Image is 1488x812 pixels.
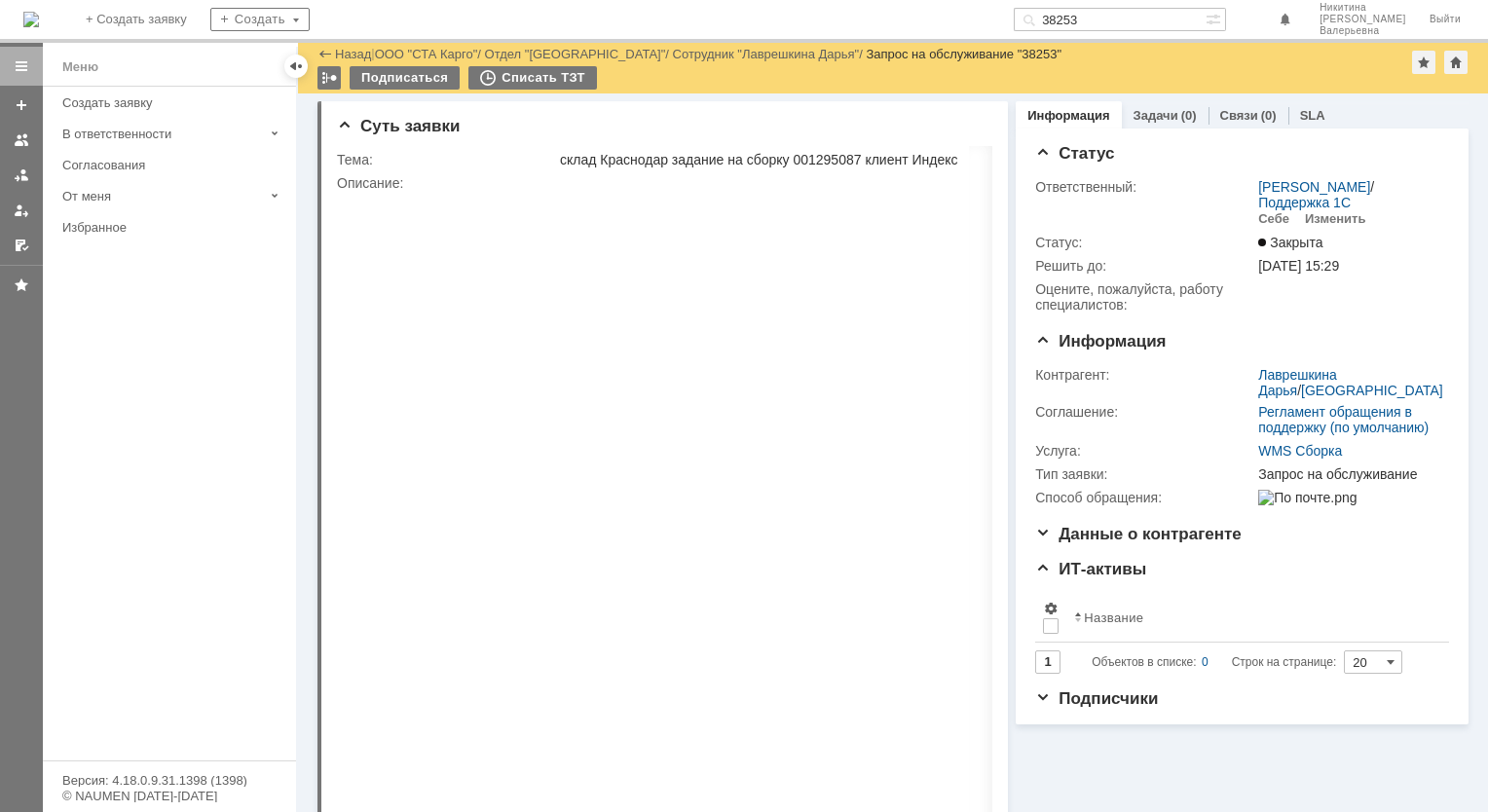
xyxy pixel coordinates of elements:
div: Статус: [1035,235,1254,250]
a: Информация [1027,108,1109,123]
a: Создать заявку [6,90,37,121]
div: Ответственный: [1035,179,1254,195]
a: Регламент обращения в поддержку (по умолчанию) [1258,404,1429,435]
div: Создать [210,8,310,31]
div: 0 [1202,650,1209,674]
img: logo [23,12,39,27]
div: Контрагент: [1035,367,1254,383]
div: Название [1084,610,1143,625]
div: © NAUMEN [DATE]-[DATE] [62,790,277,802]
span: [PERSON_NAME] [1320,14,1406,25]
img: По почте.png [1258,490,1357,505]
a: Связи [1220,108,1258,123]
span: Расширенный поиск [1206,9,1225,27]
a: Перейти на домашнюю страницу [23,12,39,27]
div: Тип заявки: [1035,466,1254,482]
a: Заявки в моей ответственности [6,160,37,191]
div: Сделать домашней страницей [1444,51,1468,74]
div: / [1258,179,1441,210]
a: Поддержка 1С [1258,195,1351,210]
div: Тема: [337,152,556,167]
a: Назад [335,47,371,61]
div: / [673,47,867,61]
a: [PERSON_NAME] [1258,179,1370,195]
div: Избранное [62,220,263,235]
div: | [371,46,374,60]
div: (0) [1181,108,1197,123]
div: (0) [1261,108,1277,123]
span: Закрыта [1258,235,1322,250]
div: Oцените, пожалуйста, работу специалистов: [1035,281,1254,313]
div: Версия: 4.18.0.9.31.1398 (1398) [62,774,277,787]
div: Себе [1258,211,1289,227]
span: Объектов в списке: [1092,655,1196,669]
a: [GEOGRAPHIC_DATA] [1301,383,1443,398]
span: Статус [1035,144,1114,163]
span: Суть заявки [337,117,460,135]
div: Запрос на обслуживание [1258,466,1443,482]
a: Заявки на командах [6,125,37,156]
div: / [1258,367,1443,398]
a: SLA [1300,108,1325,123]
span: Настройки [1043,601,1059,616]
div: склад Краснодар задание на сборку 001295087 клиент Индекс [560,152,1015,167]
span: Никитина [1320,2,1406,14]
a: Мои согласования [6,230,37,261]
div: Способ обращения: [1035,490,1254,505]
span: [DATE] 15:29 [1258,258,1339,274]
div: Создать заявку [62,95,284,110]
i: Строк на странице: [1092,650,1336,674]
div: / [485,47,673,61]
div: В ответственности [62,127,263,141]
div: Описание: [337,175,1019,191]
span: Валерьевна [1320,25,1406,37]
a: ООО "СТА Карго" [375,47,478,61]
div: Работа с массовостью [317,66,341,90]
a: Задачи [1134,108,1178,123]
span: ИТ-активы [1035,560,1146,578]
div: Услуга: [1035,443,1254,459]
th: Название [1066,593,1433,643]
div: Изменить [1305,211,1366,227]
a: Согласования [55,150,292,180]
div: / [375,47,485,61]
div: От меня [62,189,263,203]
div: Добавить в избранное [1412,51,1435,74]
span: Информация [1035,332,1166,351]
div: Запрос на обслуживание "38253" [866,47,1061,61]
div: Соглашение: [1035,404,1254,420]
div: Меню [62,55,98,79]
span: Подписчики [1035,689,1158,708]
a: WMS Сборка [1258,443,1342,459]
a: Лаврешкина Дарья [1258,367,1337,398]
a: Сотрудник "Лаврешкина Дарья" [673,47,860,61]
span: Данные о контрагенте [1035,525,1242,543]
a: Создать заявку [55,88,292,118]
a: Отдел "[GEOGRAPHIC_DATA]" [485,47,666,61]
div: Согласования [62,158,284,172]
div: Скрыть меню [284,55,308,78]
a: Мои заявки [6,195,37,226]
div: Решить до: [1035,258,1254,274]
